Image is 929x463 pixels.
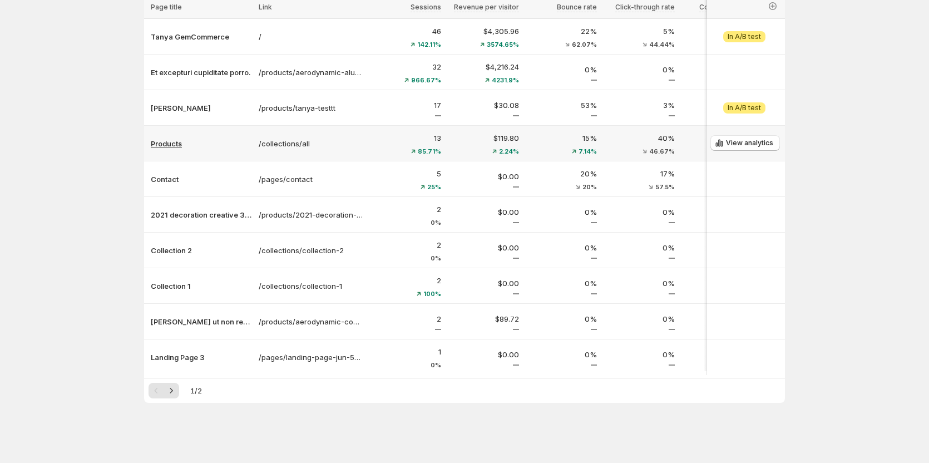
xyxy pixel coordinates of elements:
p: $4,305.96 [448,26,519,37]
p: $0.00 [448,171,519,182]
p: 32 [370,61,441,72]
button: [PERSON_NAME] ut non reprehenderit. [151,316,252,327]
span: 966.67% [411,77,441,83]
a: /products/2021-decoration-creative-3d-led-night-light-table-lamp-children-bedroom-child-gift-home [259,209,363,220]
a: /pages/landing-page-jun-5-13-45-47 [259,352,363,363]
span: Bounce rate [557,3,597,11]
p: $0.00 [448,349,519,360]
p: 22% [526,26,597,37]
nav: Pagination [149,383,179,398]
a: /collections/collection-2 [259,245,363,256]
span: 100% [423,290,441,297]
span: 0% [431,362,441,368]
p: 0% [526,349,597,360]
p: 3% [604,100,675,111]
button: Et excepturi cupiditate porro. [151,67,252,78]
span: 142.11% [417,41,441,48]
button: Tanya GemCommerce [151,31,252,42]
span: Click-through rate [615,3,675,11]
p: 15% [526,132,597,144]
button: [PERSON_NAME] [151,102,252,114]
p: 0% [526,206,597,218]
a: /products/aerodynamic-concrete-plate [259,316,363,327]
p: 0% [681,349,753,360]
span: Page title [151,3,182,11]
p: 0% [604,278,675,289]
p: 0% [681,171,753,182]
p: 0% [604,64,675,75]
span: 2.24% [499,148,519,155]
p: 5% [604,26,675,37]
p: 0% [526,64,597,75]
p: 63.04% [681,26,753,37]
p: 15.38% [681,132,753,144]
p: 0% [526,313,597,324]
span: 7.14% [579,148,597,155]
button: Products [151,138,252,149]
a: /products/tanya-testtt [259,102,363,114]
p: 87.5% [681,61,753,72]
span: 20% [582,184,597,190]
span: Sessions [411,3,441,11]
button: Collection 1 [151,280,252,292]
span: Link [259,3,272,11]
p: 50% [681,313,753,324]
p: 2 [370,204,441,215]
p: $0.00 [448,278,519,289]
p: 0% [681,242,753,253]
p: 53% [526,100,597,111]
span: Conversion rate [699,3,753,11]
button: Landing Page 3 [151,352,252,363]
button: Contact [151,174,252,185]
p: $89.72 [448,313,519,324]
span: View analytics [726,139,773,147]
span: 46.67% [649,148,675,155]
p: $4,216.24 [448,61,519,72]
p: 17% [604,168,675,179]
p: 5 [370,168,441,179]
span: 4231.9% [492,77,519,83]
p: 0% [604,206,675,218]
p: 0% [681,206,753,218]
a: /products/aerodynamic-aluminum-clock [259,67,363,78]
a: /pages/contact [259,174,363,185]
a: /collections/collection-1 [259,280,363,292]
p: 0% [604,242,675,253]
span: Revenue per visitor [454,3,519,11]
button: 2021 decoration creative 3D LED night light table lamp children bedroo [151,209,252,220]
p: 40% [604,132,675,144]
p: 46 [370,26,441,37]
p: $119.80 [448,132,519,144]
span: 85.71% [418,148,441,155]
p: 0% [526,242,597,253]
p: 2 [370,239,441,250]
span: In A/B test [728,32,761,41]
a: / [259,31,363,42]
span: In A/B test [728,104,761,112]
button: Next [164,383,179,398]
button: Collection 2 [151,245,252,256]
p: 2 [370,313,441,324]
p: 20% [526,168,597,179]
p: 13 [370,132,441,144]
span: 1 / 2 [190,385,202,396]
a: /collections/all [259,138,363,149]
p: 5.88% [681,100,753,111]
p: 0% [604,349,675,360]
p: 0% [604,313,675,324]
